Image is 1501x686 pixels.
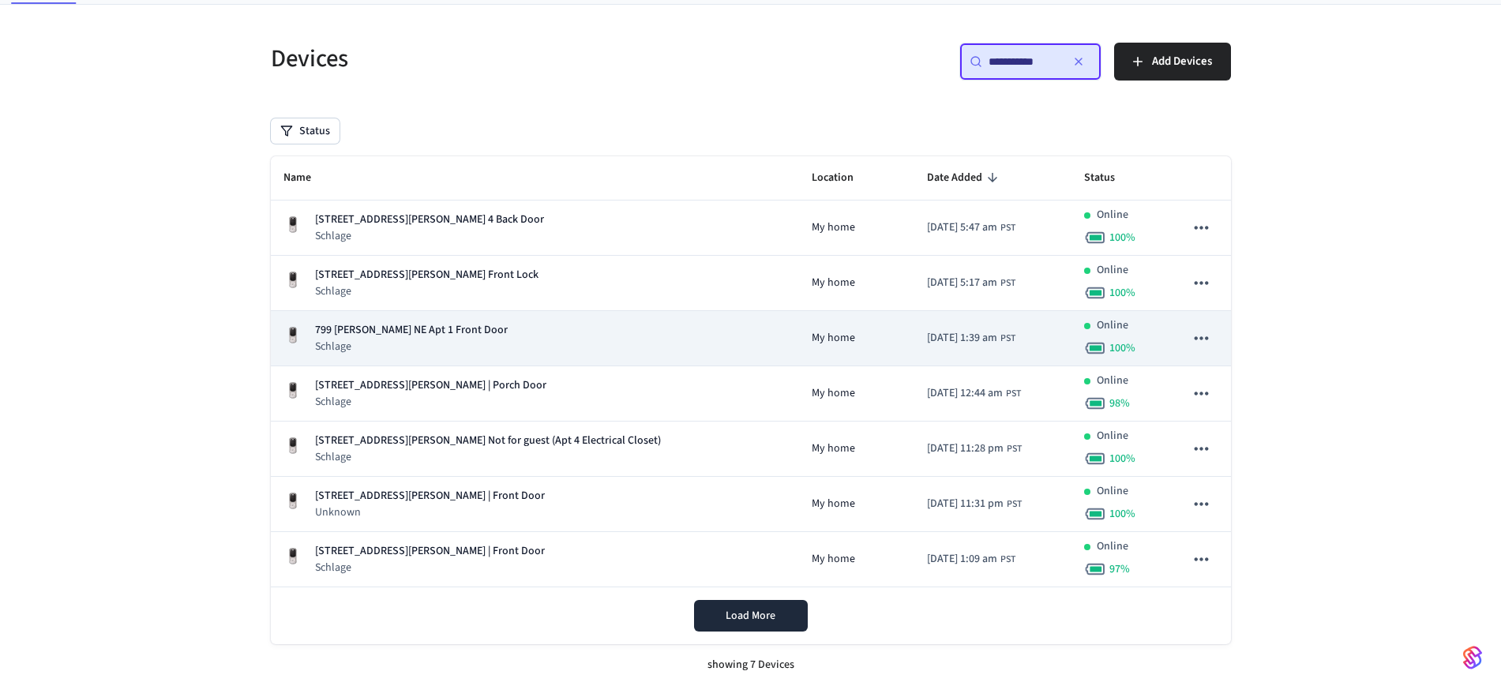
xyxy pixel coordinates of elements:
button: Add Devices [1114,43,1231,81]
img: Yale Assure Touchscreen Wifi Smart Lock, Satin Nickel, Front [283,381,302,400]
div: Asia/Manila [927,551,1015,568]
span: Status [1084,166,1135,190]
span: 98 % [1109,395,1130,411]
span: My home [812,551,855,568]
p: Online [1097,207,1128,223]
span: [DATE] 11:28 pm [927,440,1004,457]
p: Online [1097,428,1128,444]
p: [STREET_ADDRESS][PERSON_NAME] 4 Back Door [315,212,544,228]
span: PST [1007,442,1022,456]
span: PST [1006,387,1021,401]
p: Online [1097,483,1128,500]
span: My home [812,219,855,236]
div: Asia/Manila [927,330,1015,347]
span: 100 % [1109,340,1135,356]
span: 100 % [1109,230,1135,246]
button: Status [271,118,340,144]
img: Yale Assure Touchscreen Wifi Smart Lock, Satin Nickel, Front [283,437,302,455]
p: [STREET_ADDRESS][PERSON_NAME] Not for guest (Apt 4 Electrical Closet) [315,433,661,449]
img: Yale Assure Touchscreen Wifi Smart Lock, Satin Nickel, Front [283,326,302,345]
div: Asia/Manila [927,275,1015,291]
span: Load More [726,608,775,624]
span: PST [1007,497,1022,512]
span: My home [812,330,855,347]
div: Asia/Manila [927,440,1022,457]
div: Asia/Manila [927,385,1021,402]
span: Date Added [927,166,1003,190]
p: Online [1097,538,1128,555]
span: [DATE] 1:39 am [927,330,997,347]
p: Online [1097,373,1128,389]
span: 97 % [1109,561,1130,577]
p: 799 [PERSON_NAME] NE Apt 1 Front Door [315,322,508,339]
p: [STREET_ADDRESS][PERSON_NAME] | Front Door [315,543,545,560]
p: Schlage [315,339,508,354]
span: 100 % [1109,451,1135,467]
span: PST [1000,553,1015,567]
span: My home [812,275,855,291]
p: Online [1097,262,1128,279]
p: Schlage [315,449,661,465]
span: [DATE] 12:44 am [927,385,1003,402]
span: My home [812,385,855,402]
span: Location [812,166,874,190]
span: My home [812,496,855,512]
img: SeamLogoGradient.69752ec5.svg [1463,645,1482,670]
img: Yale Assure Touchscreen Wifi Smart Lock, Satin Nickel, Front [283,216,302,234]
div: Asia/Manila [927,219,1015,236]
span: 100 % [1109,285,1135,301]
p: Online [1097,317,1128,334]
img: Yale Assure Touchscreen Wifi Smart Lock, Satin Nickel, Front [283,492,302,511]
p: [STREET_ADDRESS][PERSON_NAME] | Front Door [315,488,545,504]
p: Schlage [315,394,546,410]
p: [STREET_ADDRESS][PERSON_NAME] | Porch Door [315,377,546,394]
p: Schlage [315,560,545,575]
span: [DATE] 11:31 pm [927,496,1004,512]
span: Add Devices [1152,51,1212,72]
span: 100 % [1109,506,1135,522]
span: Name [283,166,332,190]
div: Asia/Manila [927,496,1022,512]
p: Schlage [315,228,544,244]
img: Yale Assure Touchscreen Wifi Smart Lock, Satin Nickel, Front [283,547,302,566]
span: My home [812,440,855,457]
img: Yale Assure Touchscreen Wifi Smart Lock, Satin Nickel, Front [283,271,302,290]
span: [DATE] 1:09 am [927,551,997,568]
span: PST [1000,221,1015,235]
div: showing 7 Devices [271,644,1231,686]
table: sticky table [271,156,1231,587]
span: [DATE] 5:17 am [927,275,997,291]
p: [STREET_ADDRESS][PERSON_NAME] Front Lock [315,267,538,283]
h5: Devices [271,43,741,75]
p: Unknown [315,504,545,520]
button: Load More [694,600,808,632]
p: Schlage [315,283,538,299]
span: PST [1000,276,1015,291]
span: PST [1000,332,1015,346]
span: [DATE] 5:47 am [927,219,997,236]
